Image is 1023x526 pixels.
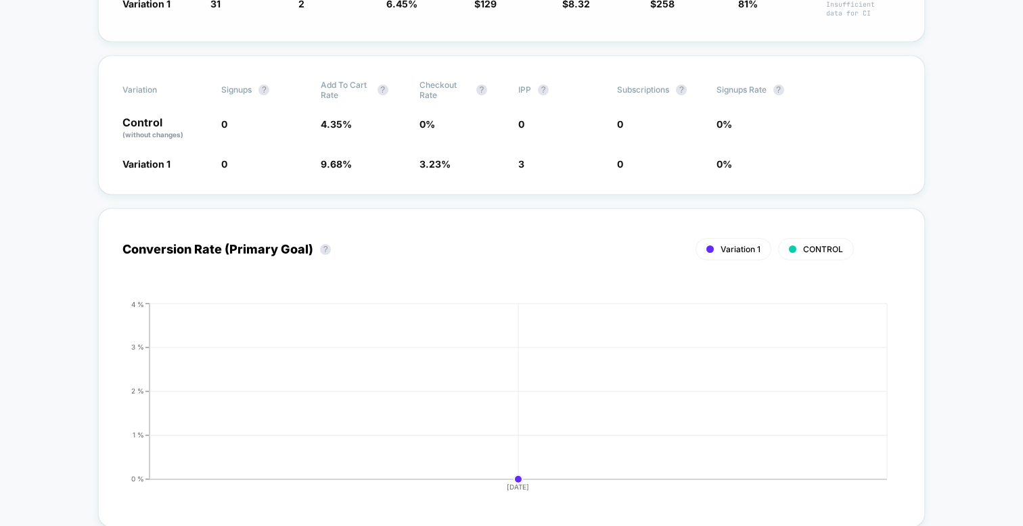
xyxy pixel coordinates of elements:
button: ? [773,85,784,95]
span: 9.68 % [321,158,352,170]
span: 0 [221,158,227,170]
span: Variation 1 [721,244,760,254]
button: ? [538,85,549,95]
span: 0 % [717,158,732,170]
span: Subscriptions [617,85,669,95]
button: ? [258,85,269,95]
span: 3.23 % [419,158,451,170]
span: Signups [221,85,252,95]
tspan: [DATE] [507,483,530,491]
span: Add To Cart Rate [321,80,371,100]
span: 0 % [717,118,732,130]
span: Checkout Rate [419,80,470,100]
button: ? [476,85,487,95]
div: CONVERSION_RATE [109,300,887,503]
span: (without changes) [122,130,183,139]
span: 0 [221,118,227,130]
span: IPP [518,85,531,95]
span: 0 % [419,118,435,130]
span: Variation [122,80,197,100]
tspan: 3 % [131,343,144,351]
button: ? [676,85,687,95]
span: 0 [617,158,623,170]
button: ? [378,85,388,95]
span: 0 [617,118,623,130]
tspan: 1 % [133,431,144,439]
span: Signups Rate [717,85,767,95]
tspan: 4 % [131,300,144,308]
p: Control [122,117,208,140]
span: 0 [518,118,524,130]
button: ? [320,244,331,255]
span: 3 [518,158,524,170]
tspan: 2 % [131,387,144,395]
tspan: 0 % [131,475,144,483]
span: Variation 1 [122,158,170,170]
span: CONTROL [803,244,843,254]
span: 4.35 % [321,118,352,130]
